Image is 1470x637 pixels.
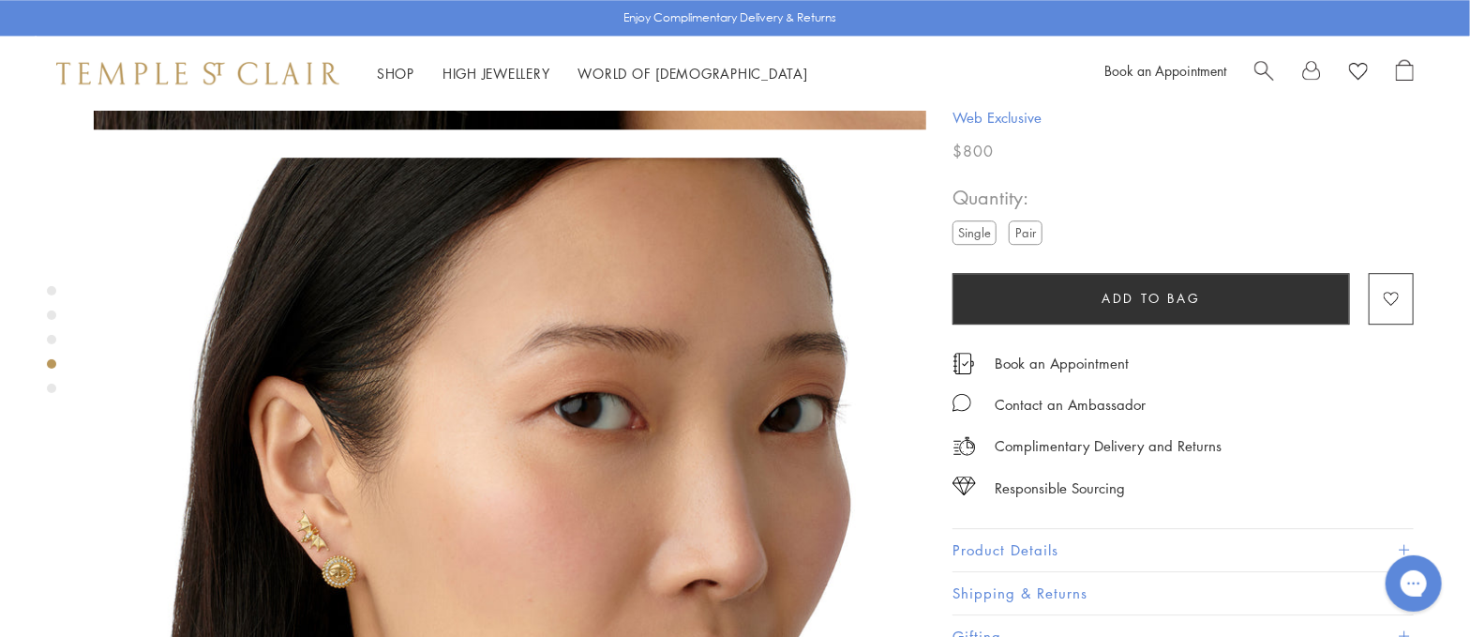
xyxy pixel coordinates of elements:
a: Open Shopping Bag [1396,59,1414,87]
p: Enjoy Complimentary Delivery & Returns [624,8,837,27]
a: View Wishlist [1349,59,1368,87]
a: World of [DEMOGRAPHIC_DATA]World of [DEMOGRAPHIC_DATA] [578,64,808,83]
label: Pair [1009,220,1042,244]
div: Responsible Sourcing [995,477,1125,500]
a: ShopShop [377,64,414,83]
button: Product Details [952,529,1414,571]
button: Add to bag [952,273,1350,325]
p: Complimentary Delivery and Returns [995,434,1222,458]
span: $800 [952,139,994,163]
div: Contact an Ambassador [995,393,1146,417]
iframe: Gorgias live chat messenger [1376,549,1451,618]
a: High JewelleryHigh Jewellery [442,64,550,83]
img: Temple St. Clair [56,62,339,84]
label: Single [952,220,997,244]
button: Shipping & Returns [952,572,1414,614]
nav: Main navigation [377,62,808,85]
img: MessageIcon-01_2.svg [952,393,971,412]
img: icon_appointment.svg [952,353,975,374]
span: Web Exclusive [952,106,1414,129]
span: Quantity: [952,182,1050,213]
div: Product gallery navigation [47,281,56,408]
a: Search [1254,59,1274,87]
a: Book an Appointment [995,353,1129,373]
img: icon_sourcing.svg [952,477,976,495]
span: Add to bag [1102,288,1201,309]
a: Book an Appointment [1104,61,1226,80]
img: icon_delivery.svg [952,434,976,458]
